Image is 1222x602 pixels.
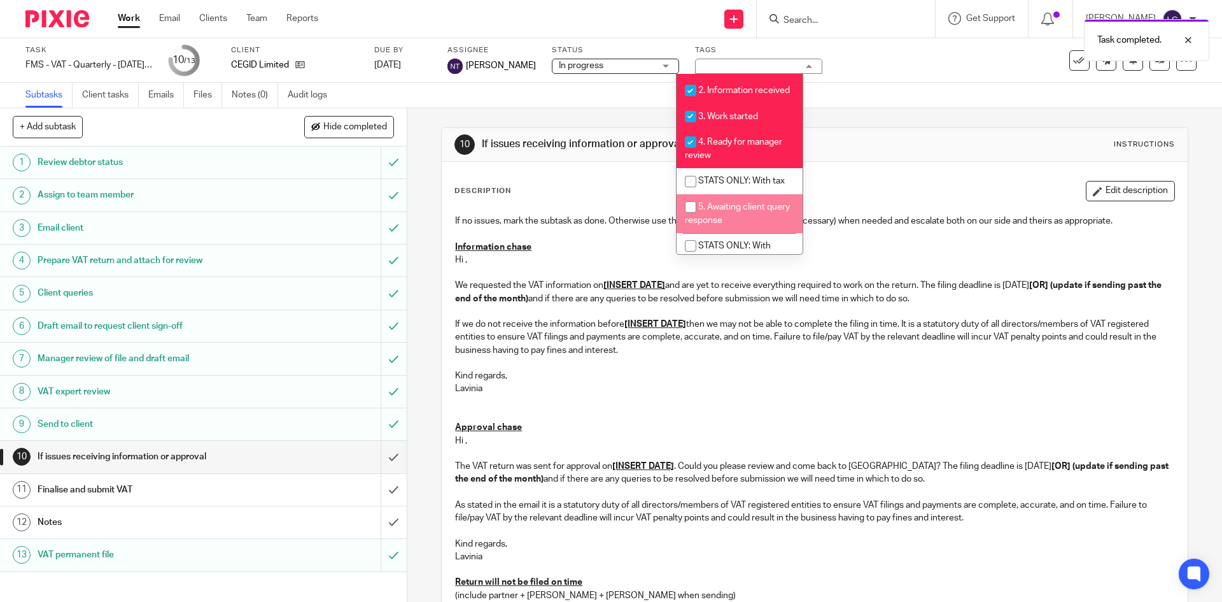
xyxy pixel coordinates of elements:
[13,350,31,368] div: 7
[685,203,790,225] span: 5. Awaiting client query response
[374,45,432,55] label: Due by
[455,589,1174,602] p: (include partner + [PERSON_NAME] + [PERSON_NAME] when sending)
[454,186,511,196] p: Description
[466,59,536,72] span: [PERSON_NAME]
[455,243,531,252] u: Information chase
[13,481,31,499] div: 11
[455,215,1174,227] p: If no issues, mark the subtask as done. Otherwise use the below chasers (adjusted as necessary) w...
[455,254,1174,266] p: Hi ,
[38,349,258,368] h1: Manager review of file and draft email
[232,83,278,108] a: Notes (0)
[184,57,195,64] small: /13
[1162,9,1183,29] img: svg%3E
[25,45,153,55] label: Task
[455,499,1174,525] p: As stated in the email it is a statutory duty of all directors/members of VAT registered entities...
[447,45,536,55] label: Assignee
[38,251,258,270] h1: Prepare VAT return and attach for review
[13,317,31,335] div: 6
[454,134,475,155] div: 10
[13,546,31,564] div: 13
[685,138,782,160] span: 4. Ready for manager review
[1097,34,1162,47] p: Task completed.
[698,112,758,121] span: 3. Work started
[13,448,31,466] div: 10
[698,176,785,185] span: STATS ONLY: With tax
[455,279,1174,305] p: We requested the VAT information on and are yet to receive everything required to work on the ret...
[13,187,31,204] div: 2
[552,45,679,55] label: Status
[231,59,289,71] p: CEGID Limited
[172,53,195,68] div: 10
[288,83,337,108] a: Audit logs
[38,283,258,303] h1: Client queries
[455,434,1174,447] p: Hi ,
[38,153,258,172] h1: Review debtor status
[25,10,89,27] img: Pixie
[38,219,258,238] h1: Email client
[38,513,258,532] h1: Notes
[455,281,1163,303] strong: [OR] (update if sending past the end of the month)
[455,460,1174,486] p: The VAT return was sent for approval on . Could you please review and come back to [GEOGRAPHIC_DA...
[25,83,73,108] a: Subtasks
[624,320,686,329] u: [INSERT DATE]
[38,382,258,401] h1: VAT expert review
[38,447,258,466] h1: If issues receiving information or approval
[286,12,318,25] a: Reports
[25,59,153,71] div: FMS - VAT - Quarterly - May - July, 2025
[559,61,603,70] span: In progress
[193,83,222,108] a: Files
[13,383,31,401] div: 8
[455,382,1174,395] p: Lavinia
[447,59,463,74] img: svg%3E
[38,185,258,204] h1: Assign to team member
[246,12,267,25] a: Team
[13,154,31,171] div: 1
[482,138,842,151] h1: If issues receiving information or approval
[118,12,140,25] a: Work
[1114,140,1175,150] div: Instructions
[304,116,394,138] button: Hide completed
[13,116,83,138] button: + Add subtask
[455,550,1174,563] p: Lavinia
[455,318,1174,357] p: If we do not receive the information before then we may not be able to complete the filing in tim...
[38,545,258,564] h1: VAT permanent file
[374,61,401,69] span: [DATE]
[38,480,258,499] h1: Finalise and submit VAT
[199,12,227,25] a: Clients
[13,415,31,433] div: 9
[13,285,31,303] div: 5
[603,281,665,290] u: [INSERT DATE]
[231,45,358,55] label: Client
[13,513,31,531] div: 12
[38,317,258,336] h1: Draft email to request client sign-off
[698,86,790,95] span: 2. Information received
[1086,181,1175,201] button: Edit description
[148,83,184,108] a: Emails
[455,423,522,432] u: Approval chase
[38,415,258,434] h1: Send to client
[455,538,1174,550] p: Kind regards,
[685,241,771,264] span: STATS ONLY: With partner
[323,122,387,133] span: Hide completed
[455,578,582,587] u: Return will not be filed on time
[13,219,31,237] div: 3
[82,83,139,108] a: Client tasks
[159,12,180,25] a: Email
[455,369,1174,382] p: Kind regards,
[25,59,153,71] div: FMS - VAT - Quarterly - [DATE] - [DATE]
[612,462,674,471] u: [INSERT DATE]
[13,252,31,269] div: 4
